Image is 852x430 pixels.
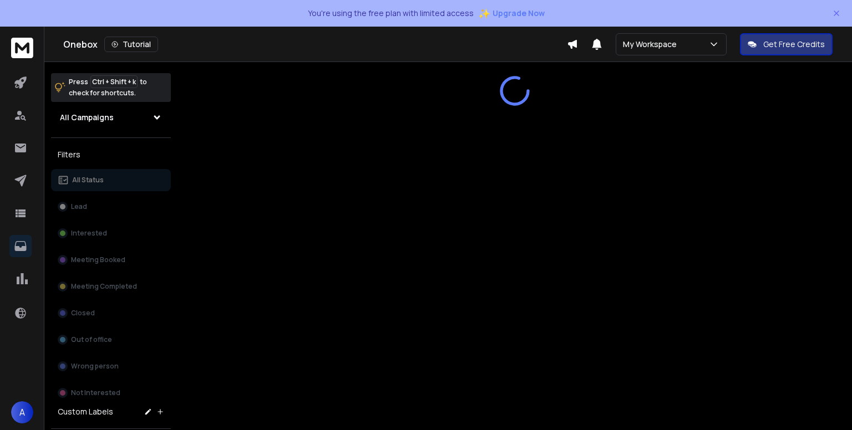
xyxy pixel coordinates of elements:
[478,2,545,24] button: ✨Upgrade Now
[493,8,545,19] span: Upgrade Now
[90,75,138,88] span: Ctrl + Shift + k
[63,37,567,52] div: Onebox
[478,6,490,21] span: ✨
[60,112,114,123] h1: All Campaigns
[58,406,113,417] h3: Custom Labels
[11,401,33,423] button: A
[308,8,474,19] p: You're using the free plan with limited access
[623,39,681,50] p: My Workspace
[51,106,171,129] button: All Campaigns
[740,33,833,55] button: Get Free Credits
[763,39,825,50] p: Get Free Credits
[104,37,158,52] button: Tutorial
[51,147,171,162] h3: Filters
[69,76,147,99] p: Press to check for shortcuts.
